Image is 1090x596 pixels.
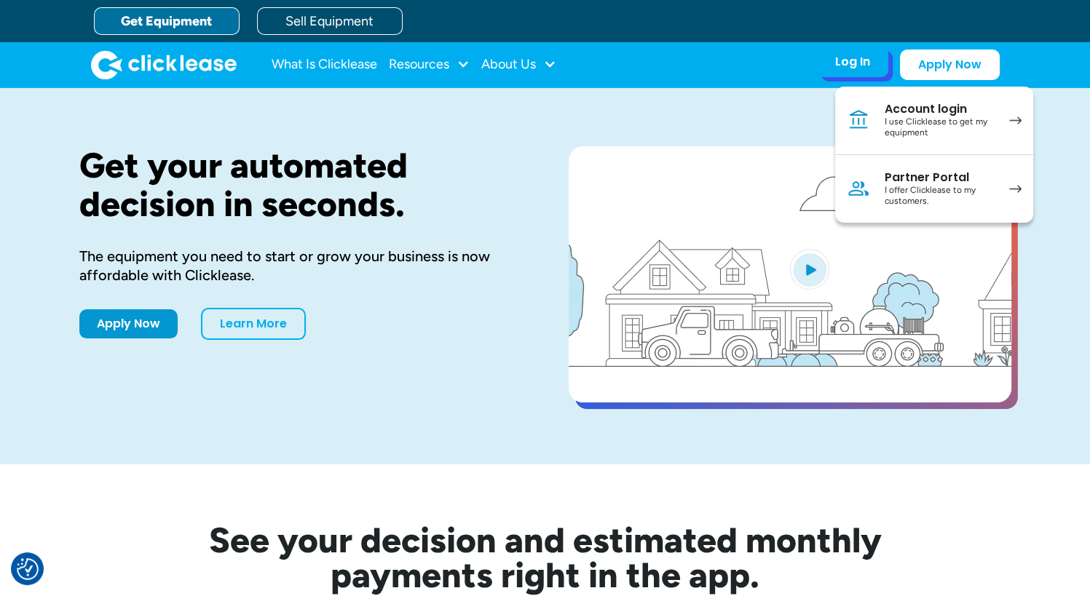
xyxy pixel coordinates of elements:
[847,108,870,132] img: Bank icon
[569,146,1011,402] a: open lightbox
[257,7,403,35] a: Sell Equipment
[847,177,870,200] img: Person icon
[835,87,1033,155] a: Account loginI use Clicklease to get my equipment
[138,523,953,592] h2: See your decision and estimated monthly payments right in the app.
[900,49,1000,80] a: Apply Now
[94,7,240,35] a: Get Equipment
[91,50,237,79] img: Clicklease logo
[272,50,377,79] a: What Is Clicklease
[17,558,39,580] img: Revisit consent button
[835,55,870,69] div: Log In
[201,308,306,340] a: Learn More
[835,87,1033,223] nav: Log In
[835,155,1033,223] a: Partner PortalI offer Clicklease to my customers.
[91,50,237,79] a: home
[79,247,522,285] div: The equipment you need to start or grow your business is now affordable with Clicklease.
[885,116,995,139] div: I use Clicklease to get my equipment
[17,558,39,580] button: Consent Preferences
[885,170,995,185] div: Partner Portal
[885,102,995,116] div: Account login
[1009,185,1022,193] img: arrow
[885,185,995,207] div: I offer Clicklease to my customers.
[790,249,829,290] img: Blue play button logo on a light blue circular background
[79,309,178,338] a: Apply Now
[481,50,556,79] div: About Us
[1009,116,1022,124] img: arrow
[79,146,522,223] h1: Get your automated decision in seconds.
[389,50,470,79] div: Resources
